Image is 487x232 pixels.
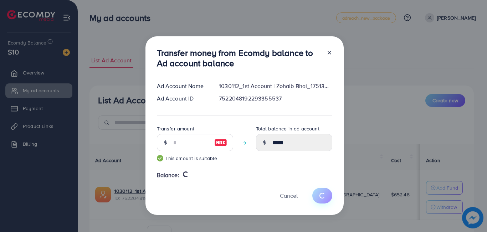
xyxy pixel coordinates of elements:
[157,155,233,162] small: This amount is suitable
[213,82,338,90] div: 1030112_1st Account | Zohaib Bhai_1751363330022
[256,125,319,132] label: Total balance in ad account
[213,94,338,103] div: 7522048192293355537
[214,138,227,147] img: image
[151,94,214,103] div: Ad Account ID
[157,155,163,161] img: guide
[157,171,179,179] span: Balance:
[280,192,298,200] span: Cancel
[157,48,321,68] h3: Transfer money from Ecomdy balance to Ad account balance
[271,188,307,203] button: Cancel
[157,125,194,132] label: Transfer amount
[151,82,214,90] div: Ad Account Name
